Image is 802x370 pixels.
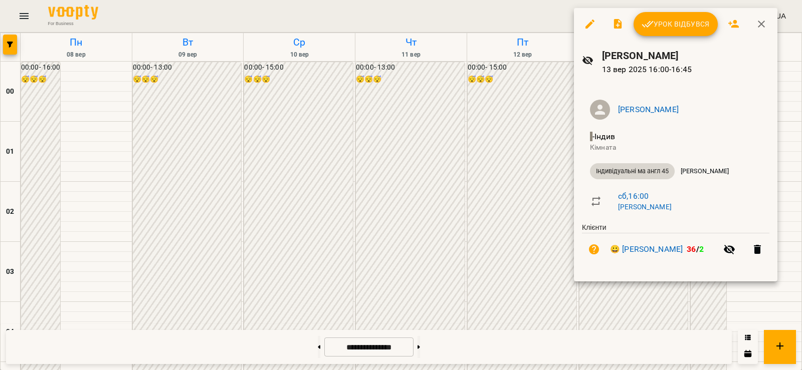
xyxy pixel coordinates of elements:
[590,132,617,141] span: - Індив
[582,223,769,269] ul: Клієнти
[618,191,649,201] a: сб , 16:00
[675,167,735,176] span: [PERSON_NAME]
[687,244,696,254] span: 36
[602,64,769,76] p: 13 вер 2025 16:00 - 16:45
[675,163,735,179] div: [PERSON_NAME]
[590,143,761,153] p: Кімната
[642,18,710,30] span: Урок відбувся
[634,12,718,36] button: Урок відбувся
[687,244,704,254] b: /
[610,243,683,255] a: 😀 [PERSON_NAME]
[618,105,679,114] a: [PERSON_NAME]
[618,203,672,211] a: [PERSON_NAME]
[602,48,769,64] h6: [PERSON_NAME]
[590,167,675,176] span: Індивідуальні ма англ 45
[699,244,704,254] span: 2
[582,237,606,261] button: Візит ще не сплачено. Додати оплату?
